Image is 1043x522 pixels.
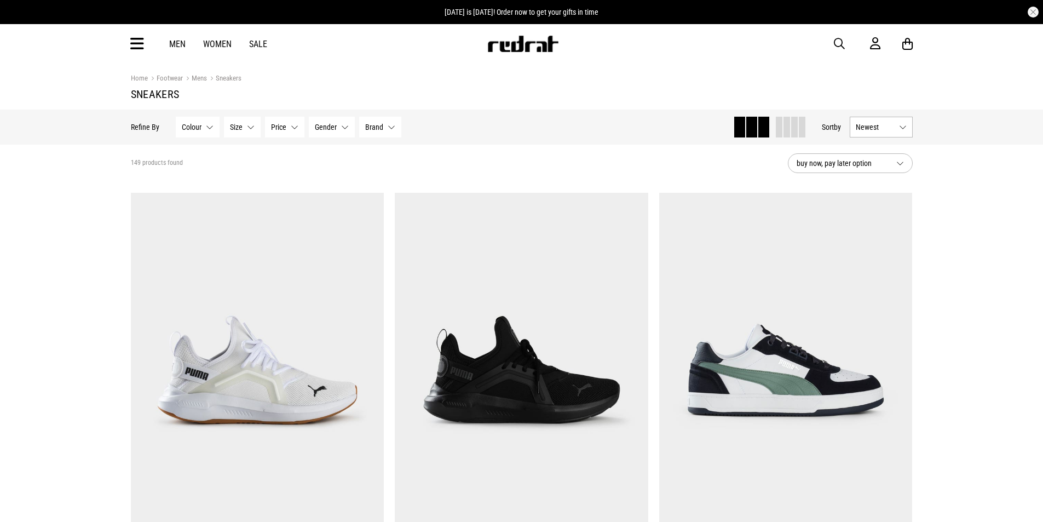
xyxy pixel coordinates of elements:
a: Men [169,39,186,49]
span: Brand [365,123,383,131]
button: Size [224,117,261,137]
button: Brand [359,117,401,137]
a: Mens [183,74,207,84]
a: Women [203,39,232,49]
a: Sneakers [207,74,241,84]
h1: Sneakers [131,88,913,101]
span: Price [271,123,286,131]
button: Sortby [822,121,841,134]
button: Price [265,117,304,137]
span: Colour [182,123,201,131]
img: Redrat logo [487,36,559,52]
span: [DATE] is [DATE]! Order now to get your gifts in time [445,8,598,16]
button: Gender [309,117,355,137]
button: Newest [850,117,913,137]
span: buy now, pay later option [797,157,888,170]
span: Gender [315,123,337,131]
span: Newest [856,123,895,131]
span: 149 products found [131,159,183,168]
p: Refine By [131,123,159,131]
span: by [834,123,841,131]
a: Home [131,74,148,82]
button: buy now, pay later option [788,153,913,173]
a: Sale [249,39,267,49]
a: Footwear [148,74,183,84]
button: Colour [176,117,220,137]
span: Size [230,123,243,131]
